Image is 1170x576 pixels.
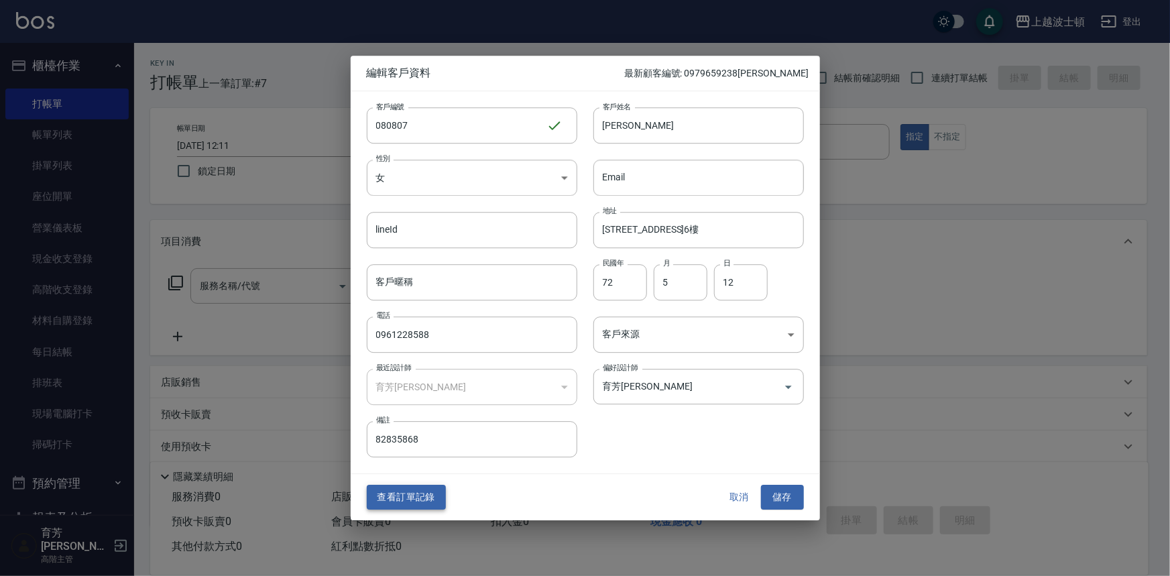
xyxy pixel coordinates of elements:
[376,101,404,111] label: 客戶編號
[376,416,390,426] label: 備註
[376,310,390,321] label: 電話
[603,206,617,216] label: 地址
[376,154,390,164] label: 性別
[761,485,804,510] button: 儲存
[367,160,577,196] div: 女
[624,66,809,80] p: 最新顧客編號: 0979659238[PERSON_NAME]
[663,258,670,268] label: 月
[778,376,799,398] button: Open
[603,258,624,268] label: 民國年
[603,101,631,111] label: 客戶姓名
[367,66,625,80] span: 編輯客戶資料
[603,363,638,373] label: 偏好設計師
[718,485,761,510] button: 取消
[376,363,411,373] label: 最近設計師
[367,485,446,510] button: 查看訂單記錄
[723,258,730,268] label: 日
[367,369,577,405] div: 育芳[PERSON_NAME]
